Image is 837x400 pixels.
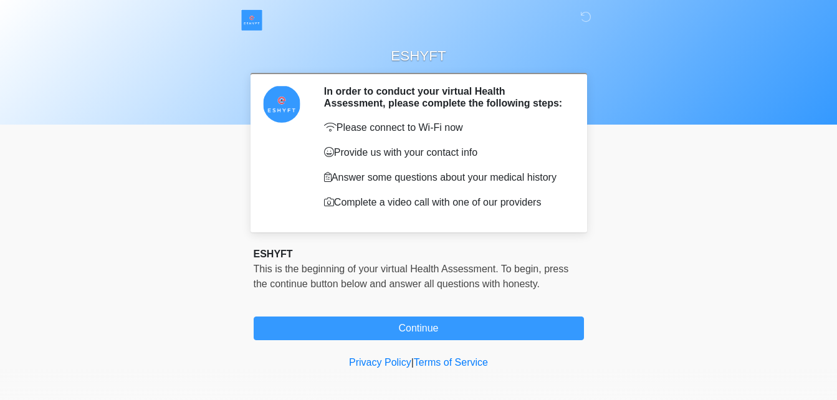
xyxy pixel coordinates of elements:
[324,170,565,185] p: Answer some questions about your medical history
[324,85,565,109] h2: In order to conduct your virtual Health Assessment, please complete the following steps:
[244,45,593,68] h1: ESHYFT
[263,85,300,123] img: Agent Avatar
[414,357,488,368] a: Terms of Service
[324,195,565,210] p: Complete a video call with one of our providers
[411,357,414,368] a: |
[324,145,565,160] p: Provide us with your contact info
[324,120,565,135] p: Please connect to Wi-Fi now
[254,247,584,262] div: ESHYFT
[241,9,262,31] img: ESHYFT Logo
[254,264,569,289] span: This is the beginning of your virtual Health Assessment. ﻿﻿﻿﻿﻿﻿To begin, ﻿﻿﻿﻿﻿﻿﻿﻿﻿﻿﻿﻿﻿﻿﻿﻿﻿﻿press ...
[349,357,411,368] a: Privacy Policy
[254,317,584,340] button: Continue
